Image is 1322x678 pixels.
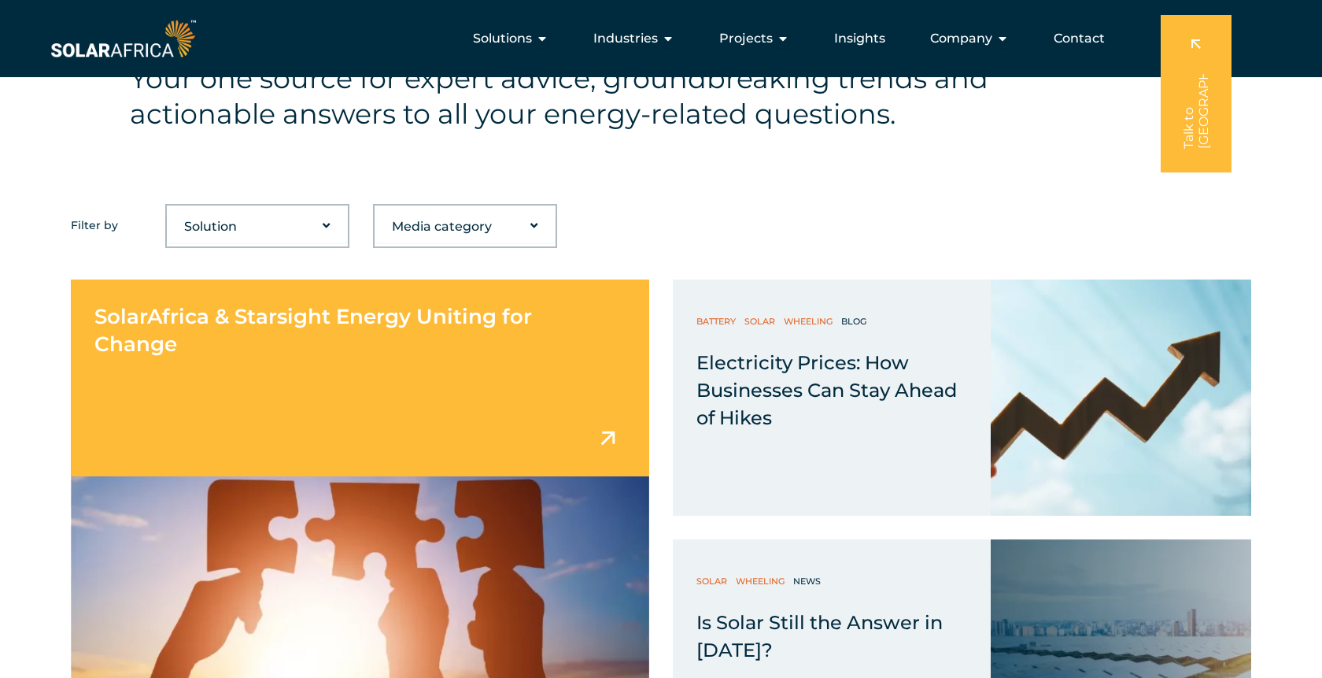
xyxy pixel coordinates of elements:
a: Wheeling [736,573,788,589]
a: Solar [744,313,779,329]
span: Filter by [71,218,118,232]
span: Company [930,29,992,48]
a: News [793,573,825,589]
div: Menu Toggle [199,23,1117,54]
select: Filter [167,211,348,243]
img: arrow icon [594,424,622,452]
span: Projects [719,29,773,48]
span: Industries [593,29,658,48]
span: Solutions [473,29,532,48]
img: Electricity Prices: How Businesses Can Stay Ahead of Hikes [991,280,1251,516]
span: Electricity Prices: How Businesses Can Stay Ahead of Hikes [696,351,957,429]
h4: Your one source for expert advice, groundbreaking trends and actionable answers to all your energ... [130,61,1098,132]
select: Filter [375,211,556,243]
a: Insights [834,29,885,48]
span: Is Solar Still the Answer in [DATE]? [696,611,943,661]
a: Solar [696,573,731,589]
a: Wheeling [784,313,836,329]
a: Contact [1054,29,1105,48]
a: Blog [841,313,870,329]
span: SolarAfrica & Starsight Energy Uniting for Change [94,304,532,357]
a: Battery [696,313,740,329]
nav: Menu [199,23,1117,54]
